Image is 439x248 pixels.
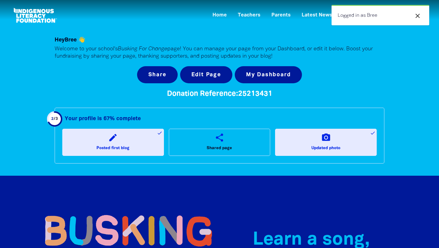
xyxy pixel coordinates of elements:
[62,129,164,156] a: editPosted first blogdone
[370,130,376,136] i: done
[268,10,294,20] a: Parents
[118,46,167,52] em: Busking For Change
[167,91,272,97] span: Donation Reference: 25213431
[298,10,336,20] a: Latest News
[209,10,230,20] a: Home
[414,12,421,20] i: close
[311,145,340,152] span: Updated photo
[332,5,429,25] div: Logged in as Bree
[157,130,162,136] i: done
[412,12,423,20] button: close
[215,133,224,142] i: share
[180,66,232,83] button: Edit Page
[51,117,54,120] span: 2
[137,66,178,83] button: Share
[321,133,331,142] i: camera_alt
[51,115,58,123] div: / 3
[65,116,141,121] strong: Your profile is 67% complete
[207,145,232,152] span: Shared page
[169,129,270,156] a: shareShared page
[55,45,384,60] p: Welcome to your school's page! You can manage your page from your Dashboard, or edit it below. Bo...
[275,129,377,156] a: camera_altUpdated photodone
[234,10,264,20] a: Teachers
[108,133,118,142] i: edit
[55,38,85,42] span: Hey Bree 👋
[235,66,302,83] a: My Dashboard
[96,145,129,152] span: Posted first blog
